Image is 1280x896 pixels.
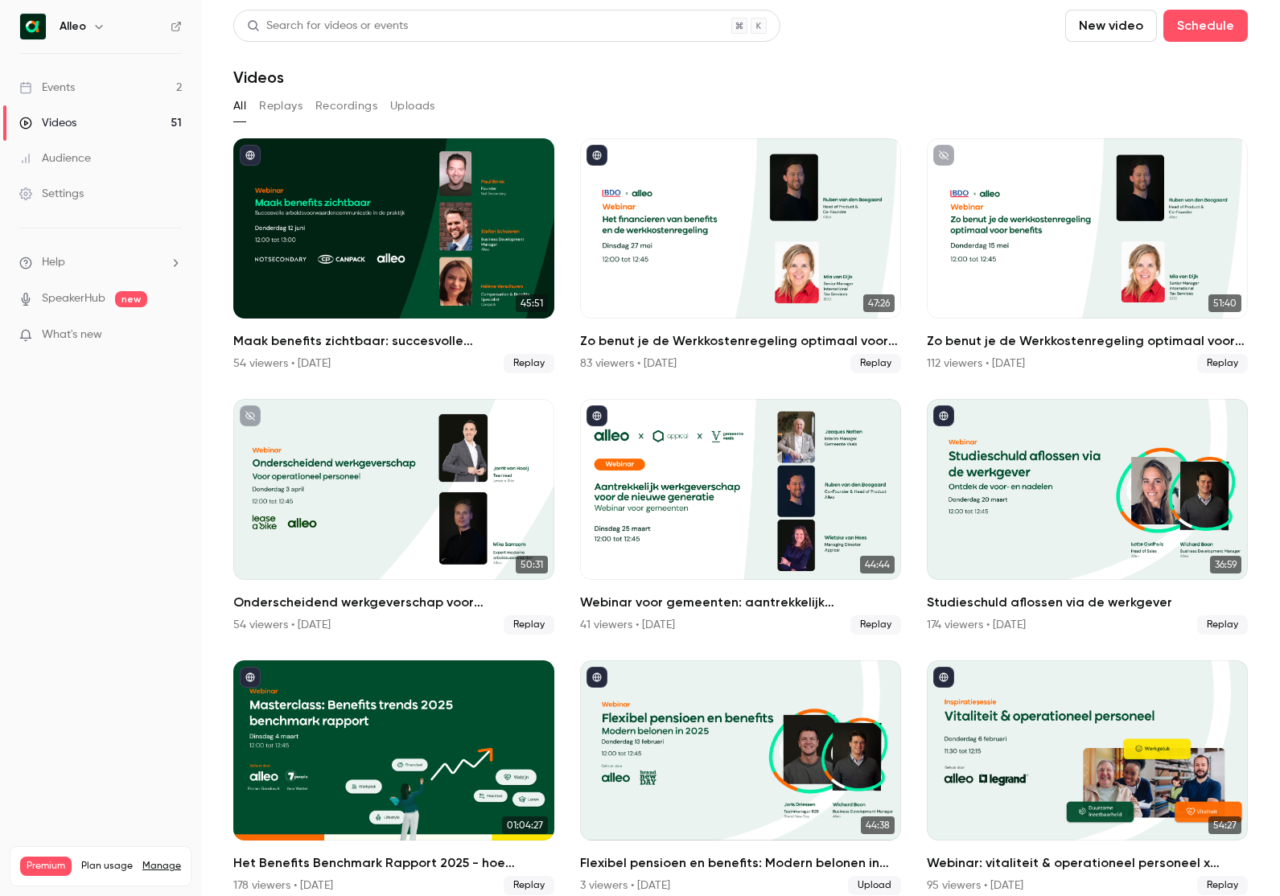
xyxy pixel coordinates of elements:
li: Flexibel pensioen en benefits: Modern belonen in 2025 [580,660,901,895]
div: 83 viewers • [DATE] [580,356,677,372]
span: Replay [504,354,554,373]
a: 50:31Onderscheidend werkgeverschap voor operationeel personeel54 viewers • [DATE]Replay [233,399,554,634]
span: Premium [20,857,72,876]
div: Events [19,80,75,96]
img: Alleo [20,14,46,39]
h2: Het Benefits Benchmark Rapport 2025 - hoe verhoudt jouw organisatie zich tot de benchmark? [233,853,554,873]
iframe: Noticeable Trigger [163,328,182,343]
span: 01:04:27 [502,816,548,834]
li: Maak benefits zichtbaar: succesvolle arbeidsvoorwaarden communicatie in de praktijk [233,138,554,373]
div: 95 viewers • [DATE] [927,878,1023,894]
div: Search for videos or events [247,18,408,35]
div: Audience [19,150,91,166]
span: Replay [1197,615,1248,635]
li: Onderscheidend werkgeverschap voor operationeel personeel [233,399,554,634]
a: 47:26Zo benut je de Werkkostenregeling optimaal voor benefits83 viewers • [DATE]Replay [580,138,901,373]
div: 178 viewers • [DATE] [233,878,333,894]
span: 45:51 [516,294,548,312]
a: SpeakerHub [42,290,105,307]
div: Videos [19,115,76,131]
a: 45:51Maak benefits zichtbaar: succesvolle arbeidsvoorwaarden communicatie in de praktijk54 viewer... [233,138,554,373]
span: 47:26 [863,294,895,312]
button: All [233,93,246,119]
li: Zo benut je de Werkkostenregeling optimaal voor benefits [927,138,1248,373]
span: 36:59 [1210,556,1241,573]
button: published [933,405,954,426]
a: 54:27Webinar: vitaliteit & operationeel personeel x Legrand95 viewers • [DATE]Replay [927,660,1248,895]
button: published [586,145,607,166]
a: 44:38Flexibel pensioen en benefits: Modern belonen in [DATE]3 viewers • [DATE]Upload [580,660,901,895]
span: Upload [848,876,901,895]
span: What's new [42,327,102,343]
button: published [240,145,261,166]
h6: Alleo [60,18,86,35]
div: 54 viewers • [DATE] [233,356,331,372]
span: Replay [850,615,901,635]
li: Webinar: vitaliteit & operationeel personeel x Legrand [927,660,1248,895]
span: Replay [1197,876,1248,895]
h2: Zo benut je de Werkkostenregeling optimaal voor benefits [580,331,901,351]
div: 3 viewers • [DATE] [580,878,670,894]
button: unpublished [240,405,261,426]
button: published [933,667,954,688]
a: 36:59Studieschuld aflossen via de werkgever174 viewers • [DATE]Replay [927,399,1248,634]
li: help-dropdown-opener [19,254,182,271]
div: Settings [19,186,84,202]
button: Uploads [390,93,435,119]
h1: Videos [233,68,284,87]
div: 41 viewers • [DATE] [580,617,675,633]
button: published [586,667,607,688]
span: Replay [504,615,554,635]
li: Zo benut je de Werkkostenregeling optimaal voor benefits [580,138,901,373]
li: Webinar voor gemeenten: aantrekkelijk werkgeverschap voor de nieuwe generatie [580,399,901,634]
button: published [586,405,607,426]
a: 51:40Zo benut je de Werkkostenregeling optimaal voor benefits112 viewers • [DATE]Replay [927,138,1248,373]
div: 54 viewers • [DATE] [233,617,331,633]
button: unpublished [933,145,954,166]
section: Videos [233,10,1248,886]
span: 44:44 [860,556,895,573]
h2: Maak benefits zichtbaar: succesvolle arbeidsvoorwaarden communicatie in de praktijk [233,331,554,351]
span: new [115,291,147,307]
li: Studieschuld aflossen via de werkgever [927,399,1248,634]
span: Help [42,254,65,271]
span: 54:27 [1208,816,1241,834]
button: New video [1065,10,1157,42]
div: 112 viewers • [DATE] [927,356,1025,372]
span: Replay [850,354,901,373]
a: Manage [142,860,181,873]
h2: Webinar: vitaliteit & operationeel personeel x Legrand [927,853,1248,873]
span: 50:31 [516,556,548,573]
a: 01:04:27Het Benefits Benchmark Rapport 2025 - hoe verhoudt jouw organisatie zich tot de benchmark... [233,660,554,895]
h2: Webinar voor gemeenten: aantrekkelijk werkgeverschap voor de nieuwe generatie [580,593,901,612]
h2: Zo benut je de Werkkostenregeling optimaal voor benefits [927,331,1248,351]
a: 44:44Webinar voor gemeenten: aantrekkelijk werkgeverschap voor de nieuwe generatie41 viewers • [D... [580,399,901,634]
button: Schedule [1163,10,1248,42]
button: Recordings [315,93,377,119]
span: Plan usage [81,860,133,873]
span: 51:40 [1208,294,1241,312]
div: 174 viewers • [DATE] [927,617,1026,633]
span: Replay [504,876,554,895]
h2: Flexibel pensioen en benefits: Modern belonen in [DATE] [580,853,901,873]
span: Replay [1197,354,1248,373]
span: 44:38 [861,816,895,834]
li: Het Benefits Benchmark Rapport 2025 - hoe verhoudt jouw organisatie zich tot de benchmark? [233,660,554,895]
h2: Studieschuld aflossen via de werkgever [927,593,1248,612]
button: Replays [259,93,303,119]
button: published [240,667,261,688]
h2: Onderscheidend werkgeverschap voor operationeel personeel [233,593,554,612]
